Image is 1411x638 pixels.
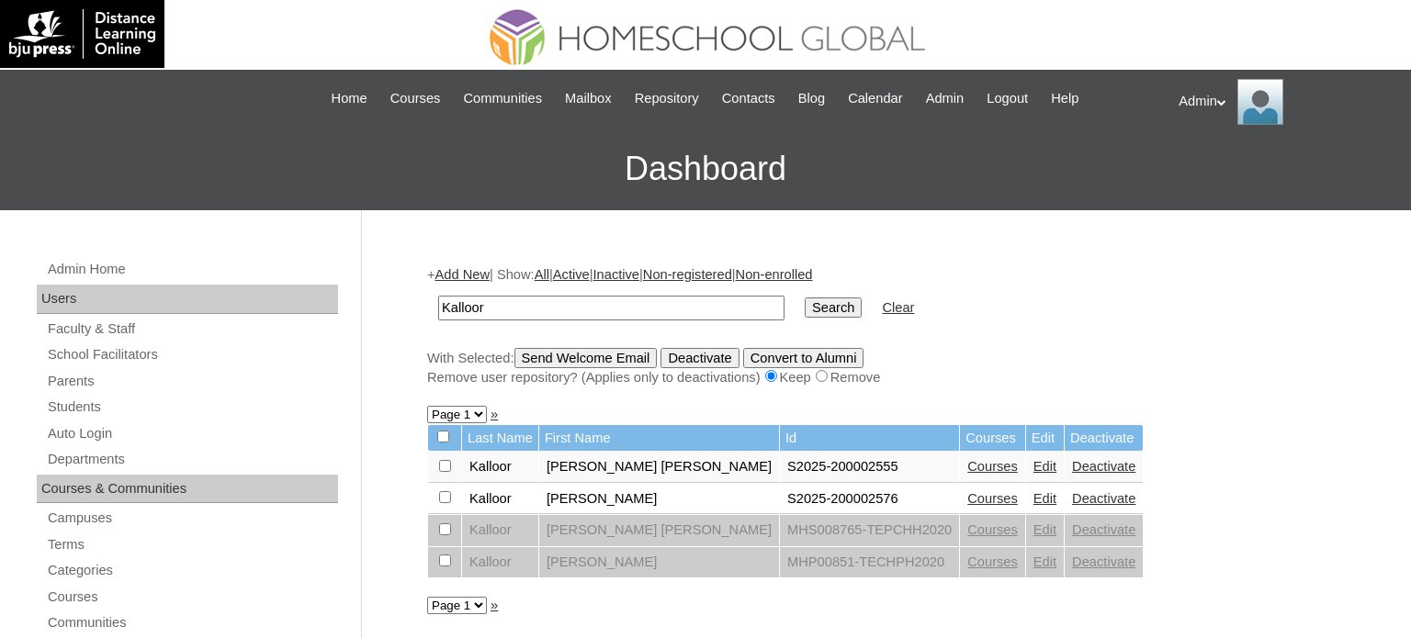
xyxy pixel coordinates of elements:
span: Communities [463,88,542,109]
a: Mailbox [556,88,621,109]
a: Edit [1033,522,1056,537]
div: Courses & Communities [37,475,338,504]
td: [PERSON_NAME] [539,547,779,578]
a: Help [1042,88,1088,109]
a: Clear [882,300,914,315]
a: Deactivate [1072,459,1135,474]
img: logo-white.png [9,9,155,59]
div: With Selected: [427,348,1337,387]
a: Edit [1033,491,1056,506]
a: Categories [46,559,338,582]
a: Home [322,88,377,109]
a: Active [553,267,590,282]
a: Blog [789,88,834,109]
span: Repository [635,88,699,109]
td: Kalloor [462,484,538,515]
td: Deactivate [1065,425,1143,452]
a: Courses [967,522,1018,537]
a: Students [46,396,338,419]
td: Edit [1026,425,1064,452]
a: Communities [46,611,338,634]
td: [PERSON_NAME] [PERSON_NAME] [539,452,779,483]
a: Calendar [839,88,911,109]
span: Logout [987,88,1028,109]
a: Faculty & Staff [46,318,338,341]
a: Courses [967,459,1018,474]
td: Last Name [462,425,538,452]
a: Courses [46,586,338,609]
input: Deactivate [660,348,739,368]
h3: Dashboard [9,128,1402,210]
a: Deactivate [1072,491,1135,506]
a: » [491,598,498,612]
a: Contacts [713,88,785,109]
td: Kalloor [462,452,538,483]
a: Campuses [46,507,338,530]
span: Blog [798,88,825,109]
span: Courses [390,88,441,109]
td: S2025-200002555 [780,452,959,483]
div: Admin [1179,79,1393,125]
a: All [535,267,549,282]
td: [PERSON_NAME] [PERSON_NAME] [539,515,779,546]
input: Send Welcome Email [514,348,658,368]
span: Mailbox [565,88,612,109]
a: Deactivate [1072,554,1135,569]
td: Kalloor [462,547,538,578]
td: First Name [539,425,779,452]
a: Add New [435,267,490,282]
a: Logout [977,88,1037,109]
td: Kalloor [462,515,538,546]
span: Admin [926,88,965,109]
td: MHS008765-TEPCHH2020 [780,515,959,546]
a: Parents [46,370,338,393]
td: Id [780,425,959,452]
div: Remove user repository? (Applies only to deactivations) Keep Remove [427,368,1337,387]
a: Edit [1033,554,1056,569]
img: Admin Homeschool Global [1237,79,1283,125]
input: Search [805,297,862,318]
a: Inactive [593,267,640,282]
input: Convert to Alumni [743,348,864,368]
a: Courses [967,554,1018,569]
a: Admin [917,88,974,109]
td: Courses [960,425,1025,452]
input: Search [438,296,785,320]
a: Terms [46,533,338,556]
td: [PERSON_NAME] [539,484,779,515]
span: Calendar [848,88,902,109]
a: Edit [1033,459,1056,474]
a: Courses [967,491,1018,506]
a: Non-enrolled [736,267,813,282]
div: Users [37,285,338,314]
a: Communities [454,88,551,109]
div: + | Show: | | | | [427,265,1337,386]
a: School Facilitators [46,343,338,366]
a: » [491,407,498,421]
a: Courses [381,88,450,109]
span: Contacts [722,88,775,109]
a: Departments [46,448,338,471]
td: S2025-200002576 [780,484,959,515]
a: Non-registered [643,267,732,282]
td: MHP00851-TECHPH2020 [780,547,959,578]
a: Admin Home [46,258,338,281]
span: Help [1051,88,1078,109]
a: Deactivate [1072,522,1135,537]
a: Repository [626,88,708,109]
span: Home [332,88,367,109]
a: Auto Login [46,422,338,445]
